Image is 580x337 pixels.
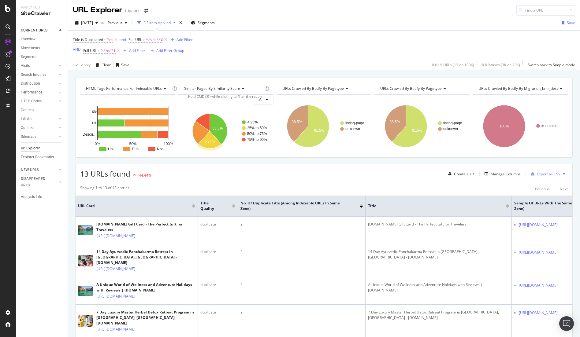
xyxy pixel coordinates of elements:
div: Movements [21,45,40,51]
a: HTTP Codes [21,98,57,104]
div: Add Filter [177,37,193,42]
div: 8.8 % Visits ( 3K on 29K ) [482,62,520,68]
div: Manage Columns [491,171,521,177]
button: Create alert [446,169,474,179]
img: main image [78,286,93,296]
h4: HTML Tags Performance for Indexable URLs [85,84,171,93]
h4: URLs Crawled By Botify By pagetype [379,84,464,93]
div: and [120,37,126,42]
div: AND [73,47,81,52]
div: Add Filter [129,48,145,53]
text: Not… [157,147,166,151]
div: Outlinks [21,125,34,131]
a: DISAPPEARED URLS [21,176,57,189]
text: Uni… [108,147,117,151]
button: Previous [535,185,550,192]
div: Performance [21,89,42,96]
div: Url Explorer [21,145,40,152]
div: Search Engines [21,71,46,78]
span: URLs Crawled By Botify By pagetype [282,86,344,91]
div: Create alert [454,171,474,177]
text: 25% to 50% [247,126,267,130]
div: Export as CSV [537,171,560,177]
div: 7 Day Luxury Master Herbal Detox Retreat Program in [GEOGRAPHIC_DATA], [GEOGRAPHIC_DATA] - [DOMAI... [368,310,509,321]
text: listing-page [443,121,462,125]
text: 0% [95,142,100,146]
text: listing-page [345,121,364,125]
text: Title [90,109,97,114]
div: [DOMAIN_NAME] Gift Card - The Perfect Gift for Travelers [96,222,195,233]
div: Sitemaps [21,134,36,140]
div: Add Filter Group [156,48,184,53]
text: unknown [443,127,458,131]
a: [URL][DOMAIN_NAME] [519,222,558,228]
img: main image [78,255,93,266]
svg: A chart. [473,100,568,153]
text: 100% [500,124,509,128]
div: 2 [240,249,363,255]
button: Apply [73,60,91,70]
span: vs [100,20,105,25]
text: 23.1% [205,140,215,144]
div: +44.44% [137,173,151,178]
div: 7 Day Luxury Master Herbal Detox Retreat Program in [GEOGRAPHIC_DATA], [GEOGRAPHIC_DATA] - [DOMAI... [96,310,195,326]
a: Inlinks [21,116,57,122]
button: Switch back to Simple mode [525,60,575,70]
div: Showing 1 to 13 of 13 entries [80,185,129,192]
span: = [104,37,106,42]
span: Full URL [83,48,97,53]
div: Open Intercom Messenger [559,316,574,331]
span: URLs Crawled By Botify By migration_bmr_dest [478,86,558,91]
text: Dup… [132,147,142,151]
h4: Similar Pages By Similarity Score [183,84,263,93]
text: 38.5% [212,126,223,130]
span: Hold CMD (⌘) while clicking to filter the report. [188,94,263,99]
span: ≠ [143,37,145,42]
div: duplicate [200,310,235,315]
svg: A chart. [80,100,175,153]
a: Analysis Info [21,194,63,200]
div: Apply [81,62,91,68]
span: ^.*/de/.*$ [146,35,163,44]
button: Manage Columns [482,170,521,178]
text: 38.5% [292,120,302,124]
div: Explorer Bookmarks [21,154,54,160]
button: Clear [93,60,111,70]
span: URLs Crawled By Botify By pagetype [380,86,442,91]
div: Switch back to Simple mode [528,62,575,68]
a: Search Engines [21,71,57,78]
span: 2025 Sep. 20th [81,20,93,25]
div: Distribution [21,80,40,87]
h4: URLs Crawled By Botify By pagetype [281,84,366,93]
text: unknown [345,127,360,131]
button: Previous [105,18,130,28]
text: 50% [129,142,136,146]
a: [URL][DOMAIN_NAME] [96,326,135,332]
text: 50% to 75% [247,132,267,136]
div: Save [121,62,129,68]
div: Clear [102,62,111,68]
a: Performance [21,89,57,96]
button: Save [559,18,575,28]
a: Content [21,107,63,113]
text: < 25% [247,120,258,124]
button: All [254,95,273,104]
a: Segments [21,54,63,60]
div: A chart. [374,100,470,153]
div: Previous [535,186,550,192]
span: No. of Duplicate Title (Among Indexable URLs in Same Zone) [240,200,351,211]
span: HTML Tags Performance for Indexable URLs [86,86,162,91]
div: Content [21,107,34,113]
div: 0.01 % URLs ( 13 on 100K ) [432,62,474,68]
div: A chart. [178,109,273,153]
text: #nomatch [541,124,558,128]
div: A chart. [277,100,372,153]
a: Sitemaps [21,134,57,140]
div: 3 Filters Applied [143,20,171,25]
a: Visits [21,63,57,69]
img: main image [78,315,93,327]
button: Save [113,60,129,70]
div: Overview [21,36,35,42]
div: duplicate [200,282,235,288]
